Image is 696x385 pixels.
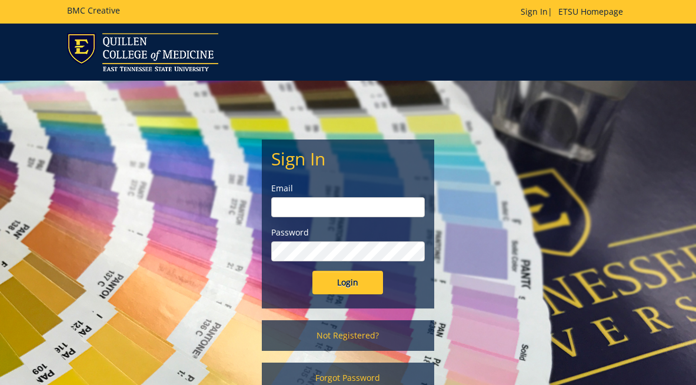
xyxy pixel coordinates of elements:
[271,227,425,238] label: Password
[67,6,120,15] h5: BMC Creative
[271,182,425,194] label: Email
[262,320,434,351] a: Not Registered?
[521,6,548,17] a: Sign In
[552,6,629,17] a: ETSU Homepage
[271,149,425,168] h2: Sign In
[67,33,218,71] img: ETSU logo
[312,271,383,294] input: Login
[521,6,629,18] p: |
